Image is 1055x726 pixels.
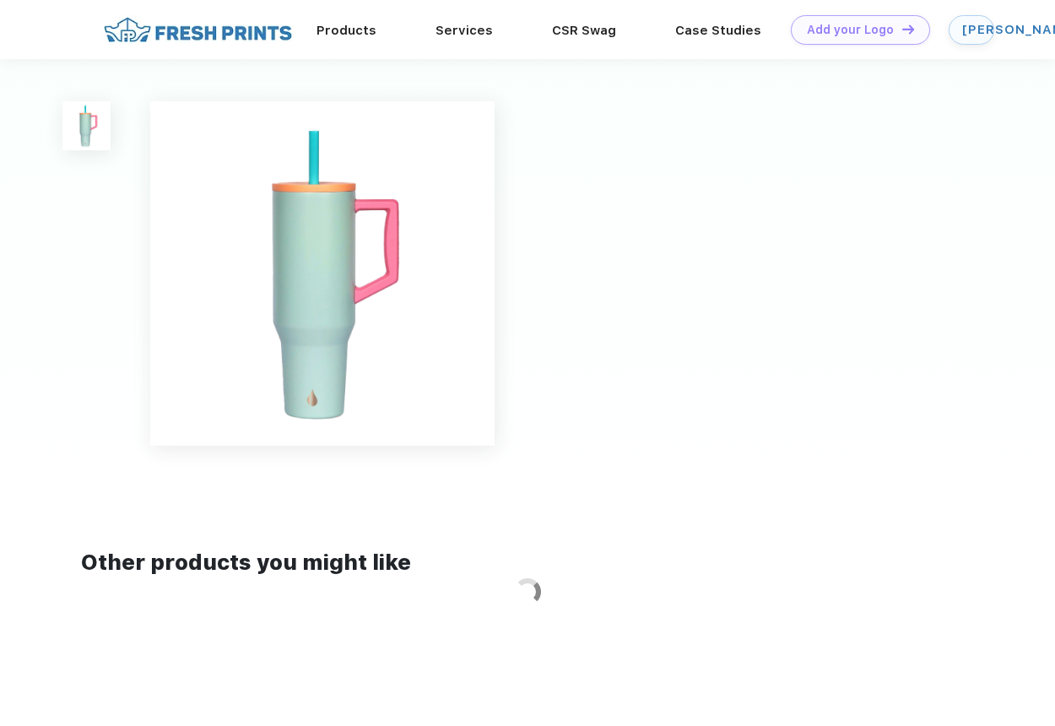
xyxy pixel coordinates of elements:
div: Other products you might like [81,546,975,578]
a: CSR Swag [552,23,616,38]
a: Products [316,23,376,38]
div: Add your Logo [807,23,894,37]
div: [PERSON_NAME] [962,23,981,37]
a: [PERSON_NAME] [949,15,994,45]
img: DT [902,24,914,34]
img: func=resize&h=640 [150,101,495,446]
img: func=resize&h=100 [62,101,111,150]
img: fo%20logo%202.webp [99,15,297,45]
a: Services [436,23,493,38]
